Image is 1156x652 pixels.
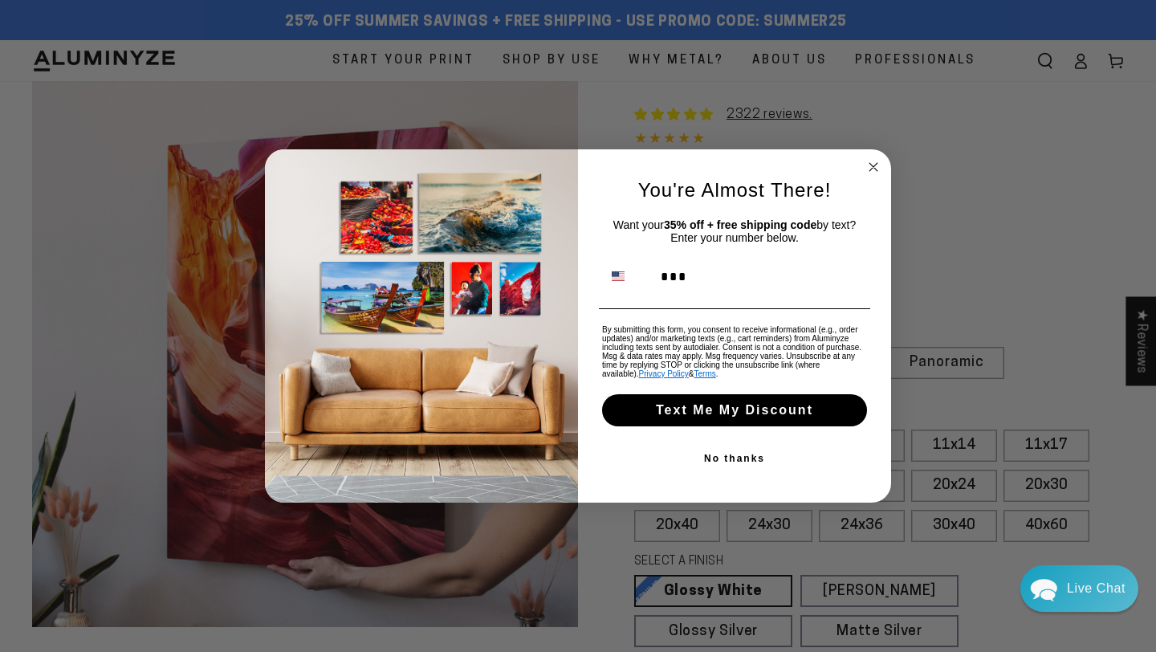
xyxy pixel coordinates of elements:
strong: 35% off + free shipping code [664,218,816,231]
a: Privacy Policy [639,369,689,378]
img: United States [612,270,625,283]
button: No thanks [599,442,870,475]
button: Close dialog [864,157,883,177]
img: underline [599,308,870,309]
p: By submitting this form, you consent to receive informational (e.g., order updates) and/or market... [602,325,867,378]
span: You're Almost There! [638,179,832,201]
div: Contact Us Directly [1067,565,1125,612]
button: Text Me My Discount [602,394,867,426]
img: 1cb11741-e1c7-4528-9c24-a2d7d3cf3a02.jpeg [265,149,578,503]
a: Terms [694,369,716,378]
p: Want your by text? Enter your number below. [602,218,867,244]
button: Search Countries [603,261,653,291]
div: Chat widget toggle [1020,565,1138,612]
